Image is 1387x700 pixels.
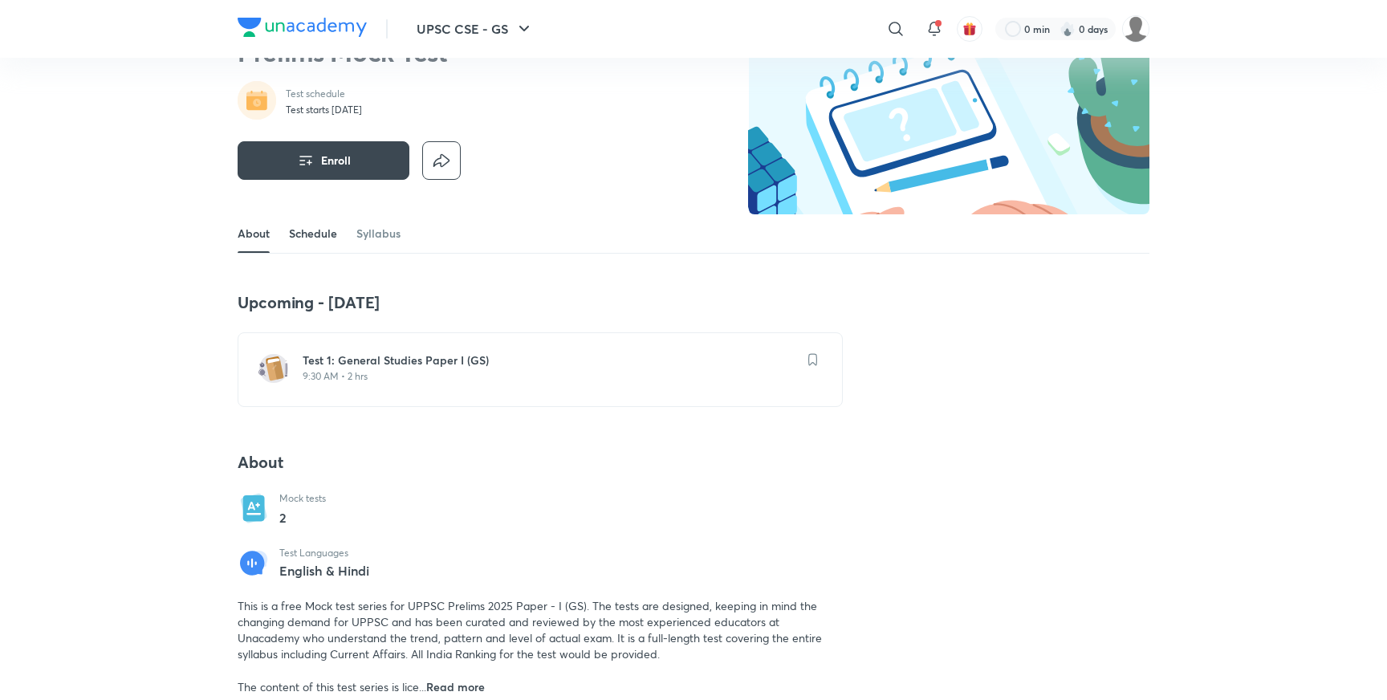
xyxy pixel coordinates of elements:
img: streak [1060,21,1076,37]
p: Mock tests [279,492,326,505]
img: test [258,352,290,385]
h6: Test 1: General Studies Paper I (GS) [303,352,797,368]
button: UPSC CSE - GS [407,13,543,45]
a: Schedule [289,214,337,253]
p: 2 [279,508,326,527]
img: save [808,353,818,366]
h2: Unacademy All India UPPSC Prelims Mock Test [238,4,649,68]
a: About [238,214,270,253]
button: avatar [957,16,982,42]
img: avatar [962,22,977,36]
a: Company Logo [238,18,367,41]
p: Test starts [DATE] [286,104,362,116]
span: Enroll [321,153,351,169]
img: Company Logo [238,18,367,37]
h4: Upcoming - [DATE] [238,292,843,313]
p: 9:30 AM • 2 hrs [303,370,797,383]
h4: About [238,452,843,473]
p: English & Hindi [279,564,369,578]
button: Enroll [238,141,409,180]
img: Ajit [1122,15,1149,43]
p: Test schedule [286,87,362,100]
span: Read more [426,679,485,694]
a: Syllabus [356,214,401,253]
span: This is a free Mock test series for UPPSC Prelims 2025 Paper - I (GS). The tests are designed, ke... [238,598,822,694]
p: Test Languages [279,547,369,560]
